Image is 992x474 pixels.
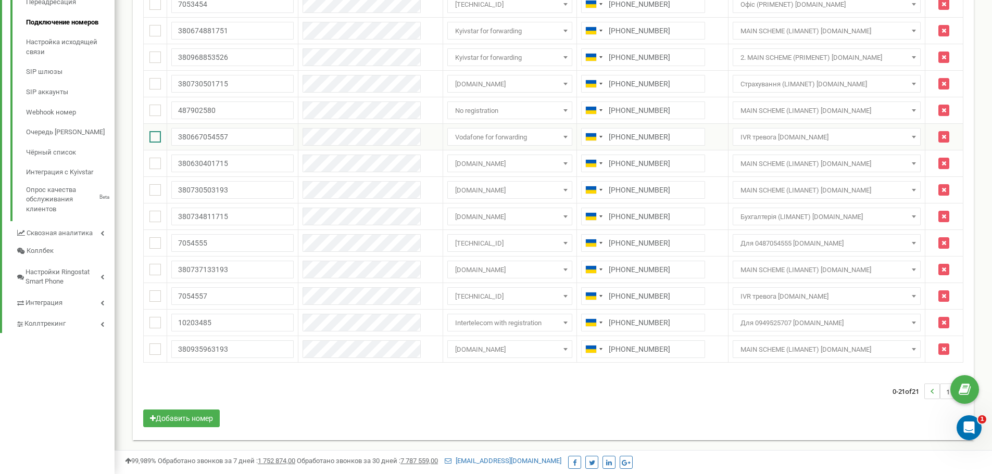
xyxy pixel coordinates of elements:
span: Vodafone for forwarding [451,130,569,145]
input: 050 123 4567 [581,208,705,225]
span: Intertelecom with registration [451,316,569,330]
span: Kyivstar for forwarding [447,22,572,40]
span: Kyivstar for forwarding [447,48,572,66]
span: Страхування (LIMANET) lima.net [736,77,917,92]
span: 1 [978,415,986,424]
span: Для 0487054555 bel.net [736,236,917,251]
div: Telephone country code [582,102,606,119]
span: MAIN SCHEME (LIMANET) lima.net [736,104,917,118]
span: Intertelecom with registration [447,314,572,331]
span: Коллтрекинг [24,319,66,329]
span: Интеграция [26,298,62,308]
input: 050 123 4567 [581,101,705,119]
span: MAIN SCHEME (LIMANET) lima.net [733,155,921,172]
span: Обработано звонков за 7 дней : [158,457,295,465]
span: Kyivstar for forwarding [451,24,569,39]
span: MAIN SCHEME (LIMANET) lima.net [736,342,917,357]
input: 050 123 4567 [581,155,705,172]
a: [EMAIL_ADDRESS][DOMAIN_NAME] [445,457,561,465]
a: Настройка исходящей связи [26,32,115,62]
span: Для 0949525707 bel.net [736,316,917,330]
span: Обработано звонков за 30 дней : [297,457,438,465]
a: Настройки Ringostat Smart Phone [16,260,115,291]
a: Опрос качества обслуживания клиентовBeta [26,183,115,214]
span: Kyivstar for forwarding [451,50,569,65]
input: 050 123 4567 [581,128,705,146]
span: IVR тревога bel.net [733,128,921,146]
span: Для 0487054555 bel.net [733,234,921,252]
span: 91.210.116.35 [451,236,569,251]
iframe: Intercom live chat [957,415,982,440]
u: 7 787 559,00 [400,457,438,465]
span: IVR тревога bel.net [733,287,921,305]
span: Vodafone for forwarding [447,128,572,146]
div: Telephone country code [582,22,606,39]
span: Сквозная аналитика [27,228,93,238]
div: Telephone country code [582,235,606,251]
a: Подключение номеров [26,12,115,33]
span: Для 0949525707 bel.net [733,314,921,331]
a: Коллбек [16,242,115,260]
span: csbc.lifecell.ua [451,77,569,92]
span: Бухгалтерія (LIMANET) lima.net [736,210,917,224]
span: MAIN SCHEME (LIMANET) lima.net [733,101,921,119]
span: IVR тревога bel.net [736,130,917,145]
span: 99,989% [125,457,156,465]
span: No registration [447,101,572,119]
a: SIP аккаунты [26,82,115,103]
span: Настройки Ringostat Smart Phone [26,267,101,287]
span: of [905,387,912,396]
a: SIP шлюзы [26,62,115,82]
span: MAIN SCHEME (LIMANET) lima.net [733,261,921,278]
input: 050 123 4567 [581,234,705,252]
span: csbc.lifecell.ua [447,340,572,358]
span: MAIN SCHEME (LIMANET) lima.net [736,24,917,39]
input: 050 123 4567 [581,314,705,331]
span: Страхування (LIMANET) lima.net [733,75,921,93]
span: csbc.lifecell.ua [451,263,569,277]
div: Telephone country code [582,314,606,331]
a: Интеграция с Kyivstar [26,162,115,183]
div: Telephone country code [582,129,606,145]
span: MAIN SCHEME (LIMANET) lima.net [733,340,921,358]
input: 050 123 4567 [581,75,705,93]
span: 91.210.116.35 [451,289,569,304]
div: Telephone country code [582,341,606,357]
div: Telephone country code [582,288,606,304]
input: 050 123 4567 [581,48,705,66]
span: csbc.lifecell.ua [451,210,569,224]
span: No registration [451,104,569,118]
span: Коллбек [27,246,54,256]
input: 050 123 4567 [581,22,705,40]
span: csbc.lifecell.ua [447,155,572,172]
span: MAIN SCHEME (LIMANET) lima.net [736,263,917,277]
span: 91.210.116.35 [447,287,572,305]
a: Чёрный список [26,143,115,163]
span: csbc.lifecell.ua [447,181,572,199]
span: 2. MAIN SCHEME (PRIMENET) lima.net [736,50,917,65]
input: 050 123 4567 [581,287,705,305]
span: csbc.lifecell.ua [451,157,569,171]
span: MAIN SCHEME (LIMANET) lima.net [736,157,917,171]
div: Telephone country code [582,208,606,225]
div: Telephone country code [582,155,606,172]
a: Webhook номер [26,103,115,123]
a: Интеграция [16,291,115,312]
div: Telephone country code [582,261,606,278]
li: 1 [940,383,956,399]
span: IVR тревога bel.net [736,289,917,304]
input: 050 123 4567 [581,340,705,358]
span: 2. MAIN SCHEME (PRIMENET) lima.net [733,48,921,66]
span: Бухгалтерія (LIMANET) lima.net [733,208,921,225]
input: 050 123 4567 [581,261,705,278]
div: Telephone country code [582,49,606,66]
input: 050 123 4567 [581,181,705,199]
span: 91.210.116.35 [447,234,572,252]
span: MAIN SCHEME (LIMANET) lima.net [736,183,917,198]
span: csbc.lifecell.ua [451,183,569,198]
div: Telephone country code [582,75,606,92]
a: Сквозная аналитика [16,221,115,242]
span: MAIN SCHEME (LIMANET) lima.net [733,181,921,199]
span: csbc.lifecell.ua [447,261,572,278]
span: MAIN SCHEME (LIMANET) lima.net [733,22,921,40]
